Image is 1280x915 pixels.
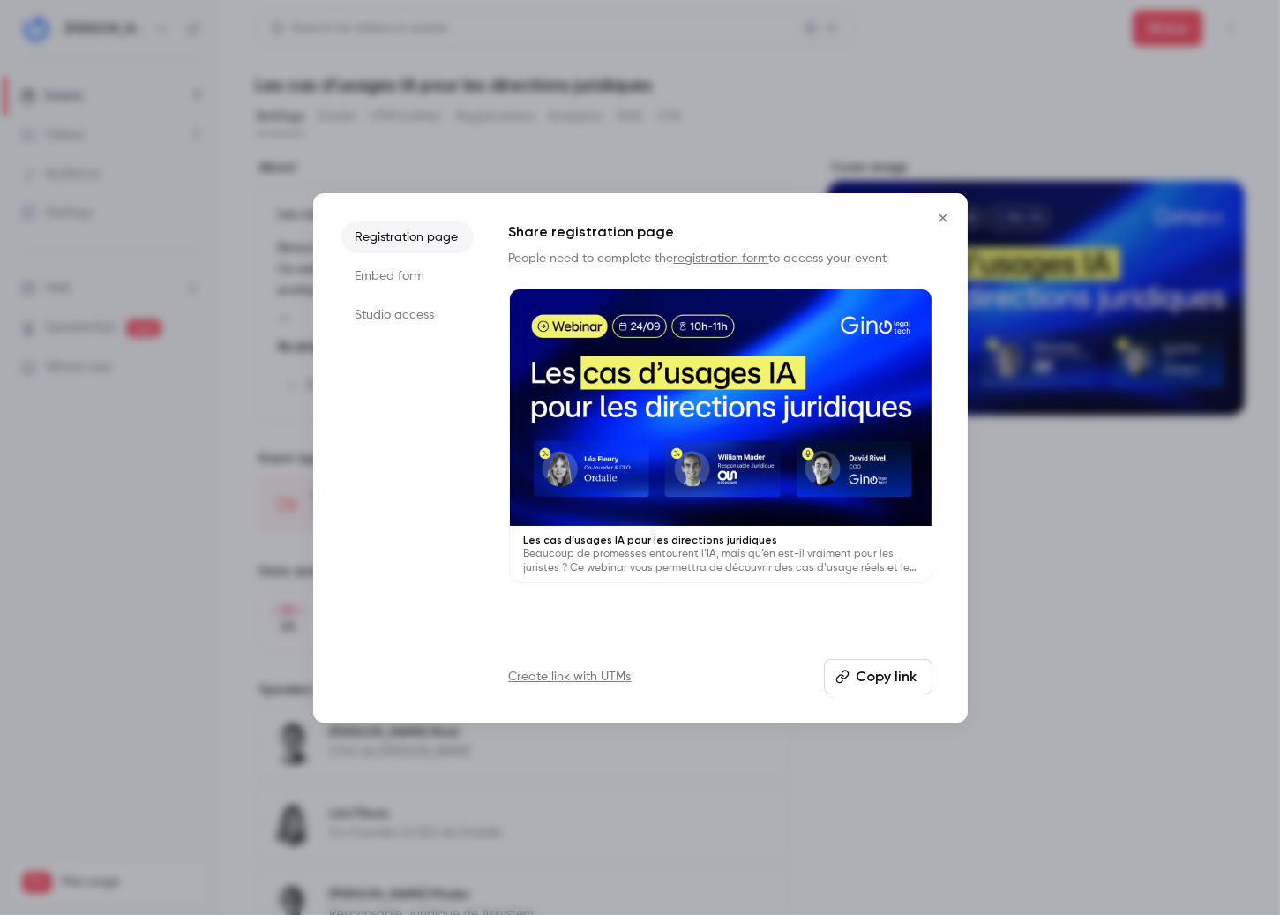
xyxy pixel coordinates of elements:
p: People need to complete the to access your event [509,250,932,267]
li: Studio access [341,299,474,331]
p: Les cas d’usages IA pour les directions juridiques [524,533,917,547]
a: Create link with UTMs [509,668,632,686]
li: Registration page [341,221,474,253]
button: Close [925,200,961,236]
a: Les cas d’usages IA pour les directions juridiquesBeaucoup de promesses entourent l’IA, mais qu’e... [509,289,932,584]
li: Embed form [341,260,474,292]
h1: Share registration page [509,221,932,243]
p: Beaucoup de promesses entourent l’IA, mais qu’en est-il vraiment pour les juristes ? Ce webinar v... [524,547,917,575]
a: registration form [674,252,769,265]
button: Copy link [824,659,932,694]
